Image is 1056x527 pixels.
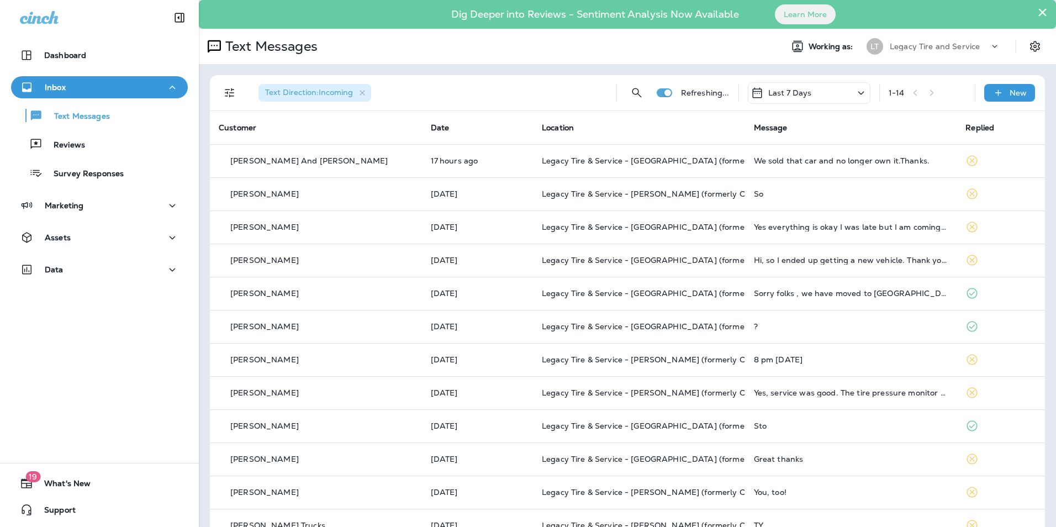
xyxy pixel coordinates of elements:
[230,189,299,198] p: [PERSON_NAME]
[542,487,808,497] span: Legacy Tire & Service - [PERSON_NAME] (formerly Chelsea Tire Pros)
[419,13,771,16] p: Dig Deeper into Reviews - Sentiment Analysis Now Available
[431,256,524,265] p: Sep 26, 2025 10:56 AM
[542,388,808,398] span: Legacy Tire & Service - [PERSON_NAME] (formerly Chelsea Tire Pros)
[1025,36,1045,56] button: Settings
[889,88,905,97] div: 1 - 14
[230,256,299,265] p: [PERSON_NAME]
[754,488,948,497] div: You, too!
[965,123,994,133] span: Replied
[754,421,948,430] div: Sto
[867,38,883,55] div: LT
[230,156,388,165] p: [PERSON_NAME] And [PERSON_NAME]
[258,84,371,102] div: Text Direction:Incoming
[11,133,188,156] button: Reviews
[768,88,812,97] p: Last 7 Days
[431,123,450,133] span: Date
[431,421,524,430] p: Sep 24, 2025 06:13 PM
[754,123,788,133] span: Message
[431,388,524,397] p: Sep 25, 2025 08:08 AM
[25,471,40,482] span: 19
[626,82,648,104] button: Search Messages
[754,223,948,231] div: Yes everything is okay I was late but I am coming today
[754,289,948,298] div: Sorry folks , we have moved to Pensacola
[33,479,91,492] span: What's New
[542,156,872,166] span: Legacy Tire & Service - [GEOGRAPHIC_DATA] (formerly Chalkville Auto & Tire Service)
[890,42,980,51] p: Legacy Tire and Service
[11,259,188,281] button: Data
[230,455,299,463] p: [PERSON_NAME]
[431,355,524,364] p: Sep 25, 2025 10:39 AM
[542,421,853,431] span: Legacy Tire & Service - [GEOGRAPHIC_DATA] (formerly Magic City Tire & Service)
[230,421,299,430] p: [PERSON_NAME]
[542,222,853,232] span: Legacy Tire & Service - [GEOGRAPHIC_DATA] (formerly Magic City Tire & Service)
[43,169,124,180] p: Survey Responses
[45,83,66,92] p: Inbox
[542,123,574,133] span: Location
[11,499,188,521] button: Support
[542,255,872,265] span: Legacy Tire & Service - [GEOGRAPHIC_DATA] (formerly Chalkville Auto & Tire Service)
[11,161,188,185] button: Survey Responses
[542,288,853,298] span: Legacy Tire & Service - [GEOGRAPHIC_DATA] (formerly Magic City Tire & Service)
[681,88,730,97] p: Refreshing...
[219,82,241,104] button: Filters
[754,156,948,165] div: We sold that car and no longer own it.Thanks.
[431,189,524,198] p: Sep 27, 2025 10:05 AM
[230,355,299,364] p: [PERSON_NAME]
[431,223,524,231] p: Sep 27, 2025 08:07 AM
[11,104,188,127] button: Text Messages
[11,472,188,494] button: 19What's New
[431,322,524,331] p: Sep 26, 2025 08:37 AM
[230,488,299,497] p: [PERSON_NAME]
[542,355,808,365] span: Legacy Tire & Service - [PERSON_NAME] (formerly Chelsea Tire Pros)
[11,44,188,66] button: Dashboard
[230,289,299,298] p: [PERSON_NAME]
[33,505,76,519] span: Support
[754,355,948,364] div: 8 pm saturday
[43,140,85,151] p: Reviews
[11,226,188,249] button: Assets
[43,112,110,122] p: Text Messages
[265,87,353,97] span: Text Direction : Incoming
[45,233,71,242] p: Assets
[230,388,299,397] p: [PERSON_NAME]
[431,156,524,165] p: Sep 28, 2025 07:40 PM
[219,123,256,133] span: Customer
[230,322,299,331] p: [PERSON_NAME]
[164,7,195,29] button: Collapse Sidebar
[542,189,808,199] span: Legacy Tire & Service - [PERSON_NAME] (formerly Chelsea Tire Pros)
[230,223,299,231] p: [PERSON_NAME]
[754,455,948,463] div: Great thanks
[45,201,83,210] p: Marketing
[11,76,188,98] button: Inbox
[431,289,524,298] p: Sep 26, 2025 10:33 AM
[809,42,856,51] span: Working as:
[754,322,948,331] div: ?
[775,4,836,24] button: Learn More
[44,51,86,60] p: Dashboard
[221,38,318,55] p: Text Messages
[431,455,524,463] p: Sep 24, 2025 02:33 PM
[542,454,853,464] span: Legacy Tire & Service - [GEOGRAPHIC_DATA] (formerly Magic City Tire & Service)
[11,194,188,217] button: Marketing
[45,265,64,274] p: Data
[1010,88,1027,97] p: New
[754,388,948,397] div: Yes, service was good. The tire pressure monitor system light came back on but I haven't had time...
[754,189,948,198] div: So
[542,322,853,331] span: Legacy Tire & Service - [GEOGRAPHIC_DATA] (formerly Magic City Tire & Service)
[1037,3,1048,21] button: Close
[431,488,524,497] p: Sep 24, 2025 11:12 AM
[754,256,948,265] div: Hi, so I ended up getting a new vehicle. Thank you for your concern and will return for needed se...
